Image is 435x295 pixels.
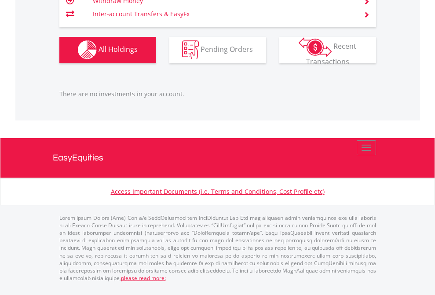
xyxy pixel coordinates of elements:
p: There are no investments in your account. [59,90,376,98]
a: EasyEquities [53,138,383,178]
a: please read more: [121,274,166,282]
a: Access Important Documents (i.e. Terms and Conditions, Cost Profile etc) [111,187,325,196]
button: Pending Orders [169,37,266,63]
span: Pending Orders [201,44,253,54]
img: pending_instructions-wht.png [182,40,199,59]
button: Recent Transactions [279,37,376,63]
img: transactions-zar-wht.png [299,37,332,57]
p: Lorem Ipsum Dolors (Ame) Con a/e SeddOeiusmod tem InciDiduntut Lab Etd mag aliquaen admin veniamq... [59,214,376,282]
img: holdings-wht.png [78,40,97,59]
button: All Holdings [59,37,156,63]
span: Recent Transactions [306,41,357,66]
span: All Holdings [99,44,138,54]
td: Inter-account Transfers & EasyFx [93,7,353,21]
